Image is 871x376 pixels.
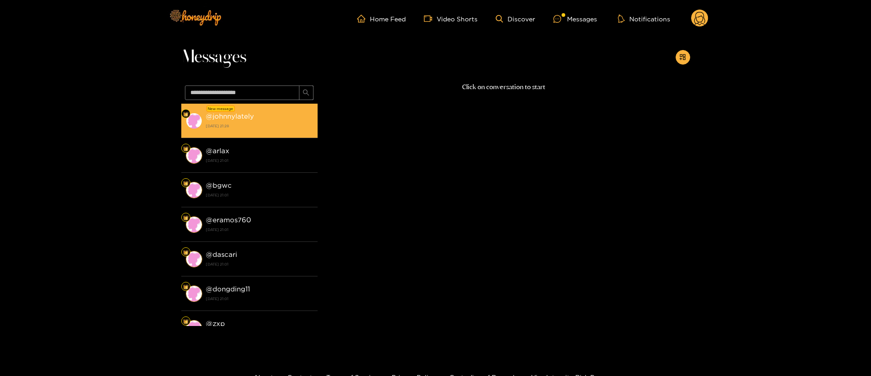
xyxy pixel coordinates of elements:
[206,112,254,120] strong: @ johnnylately
[183,250,189,255] img: Fan Level
[181,46,246,68] span: Messages
[206,122,313,130] strong: [DATE] 21:28
[186,182,202,198] img: conversation
[299,85,314,100] button: search
[676,50,690,65] button: appstore-add
[186,147,202,164] img: conversation
[206,226,313,234] strong: [DATE] 21:01
[206,147,229,155] strong: @ arlax
[186,251,202,267] img: conversation
[357,15,406,23] a: Home Feed
[357,15,370,23] span: home
[183,284,189,290] img: Fan Level
[206,320,225,327] strong: @ zxp
[183,146,189,151] img: Fan Level
[206,105,235,112] div: New message
[553,14,597,24] div: Messages
[303,89,309,97] span: search
[206,191,313,199] strong: [DATE] 21:01
[206,285,250,293] strong: @ dongding11
[424,15,437,23] span: video-camera
[183,215,189,221] img: Fan Level
[206,251,237,258] strong: @ dascari
[206,181,232,189] strong: @ bgwc
[206,295,313,303] strong: [DATE] 21:01
[183,319,189,324] img: Fan Level
[186,320,202,336] img: conversation
[186,286,202,302] img: conversation
[318,82,690,92] p: Click on conversation to start
[424,15,478,23] a: Video Shorts
[206,156,313,165] strong: [DATE] 21:01
[183,111,189,117] img: Fan Level
[186,216,202,233] img: conversation
[206,260,313,268] strong: [DATE] 21:01
[206,216,251,224] strong: @ eramos760
[615,14,673,23] button: Notifications
[679,54,686,61] span: appstore-add
[183,180,189,186] img: Fan Level
[496,15,535,23] a: Discover
[186,113,202,129] img: conversation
